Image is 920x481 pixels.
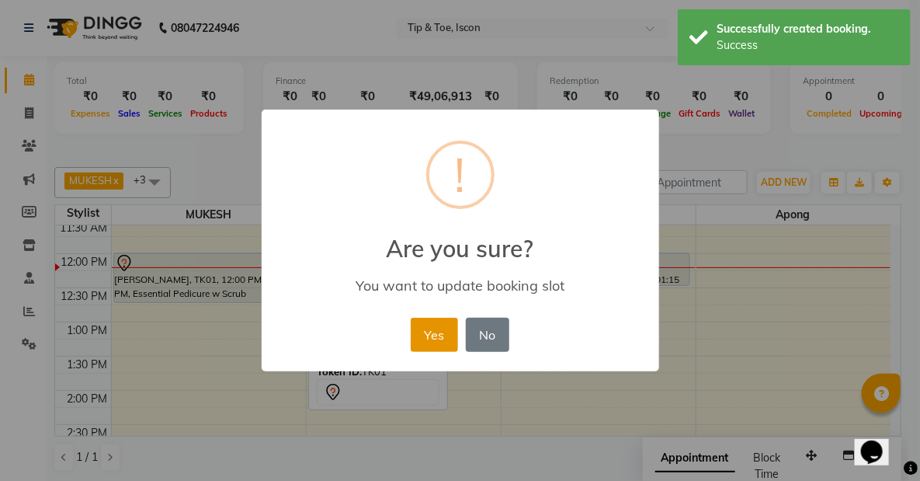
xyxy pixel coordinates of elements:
button: No [466,318,509,352]
div: Successfully created booking. [717,21,899,37]
h2: Are you sure? [262,216,659,263]
iframe: chat widget [855,419,904,465]
div: ! [455,144,466,206]
button: Yes [411,318,458,352]
div: Success [717,37,899,54]
div: You want to update booking slot [283,277,636,295]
